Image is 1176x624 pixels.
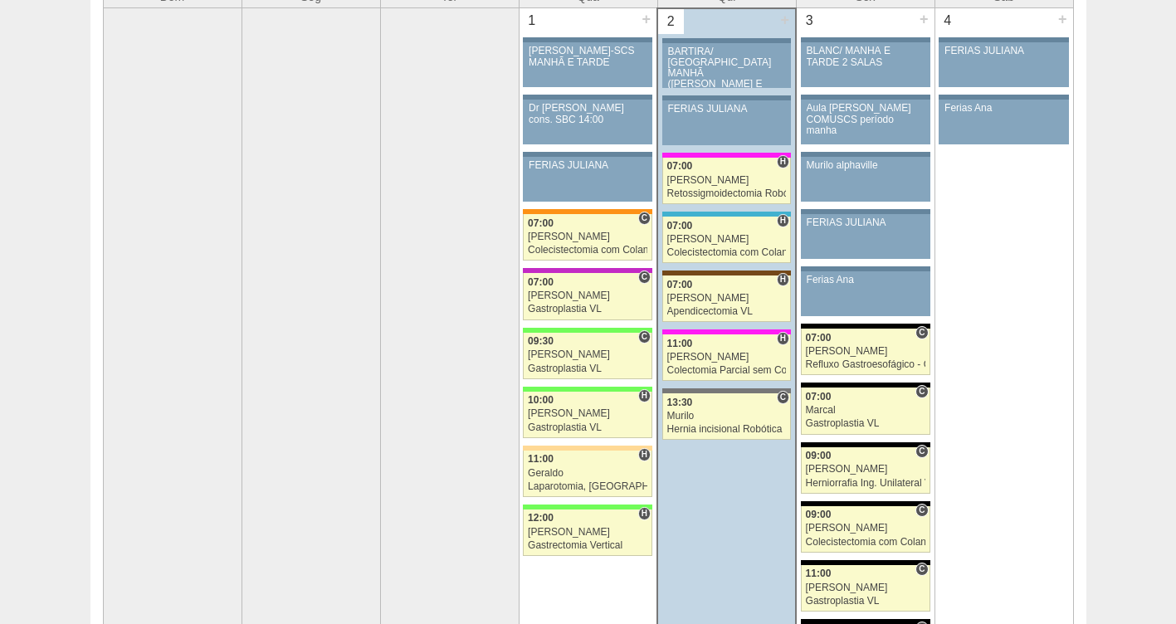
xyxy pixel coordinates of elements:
[915,326,928,339] span: Consultório
[801,209,930,214] div: Key: Aviso
[528,394,554,406] span: 10:00
[801,37,930,42] div: Key: Aviso
[662,271,791,275] div: Key: Santa Joana
[667,175,787,186] div: [PERSON_NAME]
[662,329,791,334] div: Key: Pro Matre
[667,293,787,304] div: [PERSON_NAME]
[523,451,652,497] a: H 11:00 Geraldo Laparotomia, [GEOGRAPHIC_DATA], Drenagem, Bridas VL
[806,418,925,429] div: Gastroplastia VL
[662,212,791,217] div: Key: Neomater
[662,388,791,393] div: Key: Santa Catarina
[939,100,1068,144] a: Ferias Ana
[528,453,554,465] span: 11:00
[529,103,647,124] div: Dr [PERSON_NAME] cons. SBC 14:00
[662,153,791,158] div: Key: Pro Matre
[777,214,789,227] span: Hospital
[667,306,787,317] div: Apendicectomia VL
[528,468,647,479] div: Geraldo
[807,46,925,67] div: BLANC/ MANHÃ E TARDE 2 SALAS
[801,157,930,202] a: Murilo alphaville
[806,583,925,593] div: [PERSON_NAME]
[667,411,787,422] div: Murilo
[915,563,928,576] span: Consultório
[523,95,652,100] div: Key: Aviso
[806,346,925,357] div: [PERSON_NAME]
[638,330,651,344] span: Consultório
[801,383,930,388] div: Key: Blanc
[638,507,651,520] span: Hospital
[662,43,791,88] a: BARTIRA/ [GEOGRAPHIC_DATA] MANHÃ ([PERSON_NAME] E ANA)/ SANTA JOANA -TARDE
[801,506,930,553] a: C 09:00 [PERSON_NAME] Colecistectomia com Colangiografia VL
[801,271,930,316] a: Ferias Ana
[939,37,1068,42] div: Key: Aviso
[935,8,961,33] div: 4
[777,391,789,404] span: Consultório
[662,95,791,100] div: Key: Aviso
[801,560,930,565] div: Key: Blanc
[523,392,652,438] a: H 10:00 [PERSON_NAME] Gastroplastia VL
[528,290,647,301] div: [PERSON_NAME]
[806,509,832,520] span: 09:00
[806,596,925,607] div: Gastroplastia VL
[807,217,925,228] div: FERIAS JULIANA
[529,46,647,67] div: [PERSON_NAME]-SCS MANHÃ E TARDE
[528,304,647,314] div: Gastroplastia VL
[915,445,928,458] span: Consultório
[523,209,652,214] div: Key: São Luiz - SCS
[801,42,930,87] a: BLANC/ MANHÃ E TARDE 2 SALAS
[523,446,652,451] div: Key: Bartira
[1056,8,1070,30] div: +
[801,329,930,375] a: C 07:00 [PERSON_NAME] Refluxo Gastroesofágico - Cirurgia VL
[915,385,928,398] span: Consultório
[807,275,925,285] div: Ferias Ana
[806,568,832,579] span: 11:00
[915,504,928,517] span: Consultório
[777,273,789,286] span: Hospital
[662,100,791,145] a: FERIAS JULIANA
[528,349,647,360] div: [PERSON_NAME]
[662,217,791,263] a: H 07:00 [PERSON_NAME] Colecistectomia com Colangiografia VL
[528,363,647,374] div: Gastroplastia VL
[667,160,693,172] span: 07:00
[667,397,693,408] span: 13:30
[667,352,787,363] div: [PERSON_NAME]
[801,619,930,624] div: Key: Blanc
[801,152,930,157] div: Key: Aviso
[807,103,925,136] div: Aula [PERSON_NAME] COMUSCS período manha
[523,387,652,392] div: Key: Brasil
[806,405,925,416] div: Marcal
[801,214,930,259] a: FERIAS JULIANA
[523,152,652,157] div: Key: Aviso
[801,266,930,271] div: Key: Aviso
[529,160,647,171] div: FERIAS JULIANA
[662,275,791,322] a: H 07:00 [PERSON_NAME] Apendicectomia VL
[667,188,787,199] div: Retossigmoidectomia Robótica
[639,8,653,30] div: +
[801,565,930,612] a: C 11:00 [PERSON_NAME] Gastroplastia VL
[528,217,554,229] span: 07:00
[778,9,792,31] div: +
[662,158,791,204] a: H 07:00 [PERSON_NAME] Retossigmoidectomia Robótica
[638,389,651,402] span: Hospital
[523,328,652,333] div: Key: Brasil
[528,232,647,242] div: [PERSON_NAME]
[667,424,787,435] div: Hernia incisional Robótica
[667,234,787,245] div: [PERSON_NAME]
[944,103,1063,114] div: Ferias Ana
[801,95,930,100] div: Key: Aviso
[801,442,930,447] div: Key: Blanc
[520,8,545,33] div: 1
[523,509,652,556] a: H 12:00 [PERSON_NAME] Gastrectomia Vertical
[667,365,787,376] div: Colectomia Parcial sem Colostomia VL
[523,42,652,87] a: [PERSON_NAME]-SCS MANHÃ E TARDE
[667,247,787,258] div: Colecistectomia com Colangiografia VL
[801,388,930,434] a: C 07:00 Marcal Gastroplastia VL
[523,268,652,273] div: Key: Maria Braido
[528,245,647,256] div: Colecistectomia com Colangiografia VL
[528,512,554,524] span: 12:00
[939,42,1068,87] a: FERIAS JULIANA
[662,38,791,43] div: Key: Aviso
[528,422,647,433] div: Gastroplastia VL
[944,46,1063,56] div: FERIAS JULIANA
[528,540,647,551] div: Gastrectomia Vertical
